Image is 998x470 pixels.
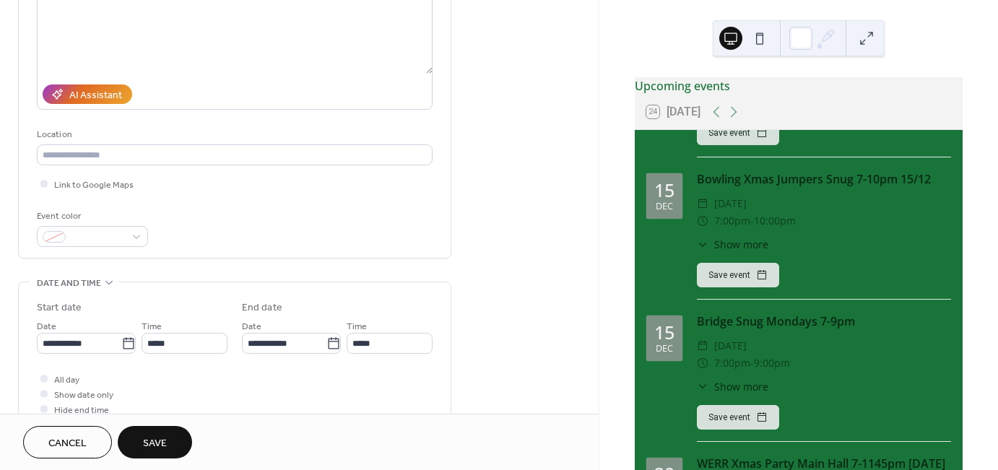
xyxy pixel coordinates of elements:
span: Time [142,319,162,334]
div: ​ [697,237,708,252]
button: Save event [697,263,779,287]
div: ​ [697,354,708,372]
div: Bridge Snug Mondays 7-9pm [697,313,951,330]
button: Save event [697,405,779,430]
span: - [750,212,754,230]
div: Dec [656,202,673,212]
span: Date and time [37,276,101,291]
span: Show more [714,379,768,394]
div: Dec [656,344,673,354]
span: Cancel [48,436,87,451]
span: Date [242,319,261,334]
span: [DATE] [714,195,747,212]
div: Location [37,127,430,142]
span: 10:00pm [754,212,796,230]
button: Save event [697,121,779,145]
button: ​Show more [697,379,768,394]
div: ​ [697,195,708,212]
div: Start date [37,300,82,315]
div: Bowling Xmas Jumpers Snug 7-10pm 15/12 [697,170,951,188]
div: 15 [654,181,674,199]
span: Link to Google Maps [54,178,134,193]
div: Upcoming events [635,77,963,95]
span: Show more [714,237,768,252]
div: End date [242,300,282,315]
div: Event color [37,209,145,224]
span: 9:00pm [754,354,790,372]
div: ​ [697,337,708,354]
button: ​Show more [697,237,768,252]
span: 7:00pm [714,212,750,230]
button: Cancel [23,426,112,458]
span: All day [54,373,79,388]
button: Save [118,426,192,458]
span: - [750,354,754,372]
span: Time [347,319,367,334]
div: AI Assistant [69,88,122,103]
span: 7:00pm [714,354,750,372]
span: Hide end time [54,403,109,418]
div: 15 [654,323,674,341]
div: ​ [697,212,708,230]
div: ​ [697,379,708,394]
button: AI Assistant [43,84,132,104]
span: Date [37,319,56,334]
span: Save [143,436,167,451]
span: [DATE] [714,337,747,354]
span: Show date only [54,388,113,403]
